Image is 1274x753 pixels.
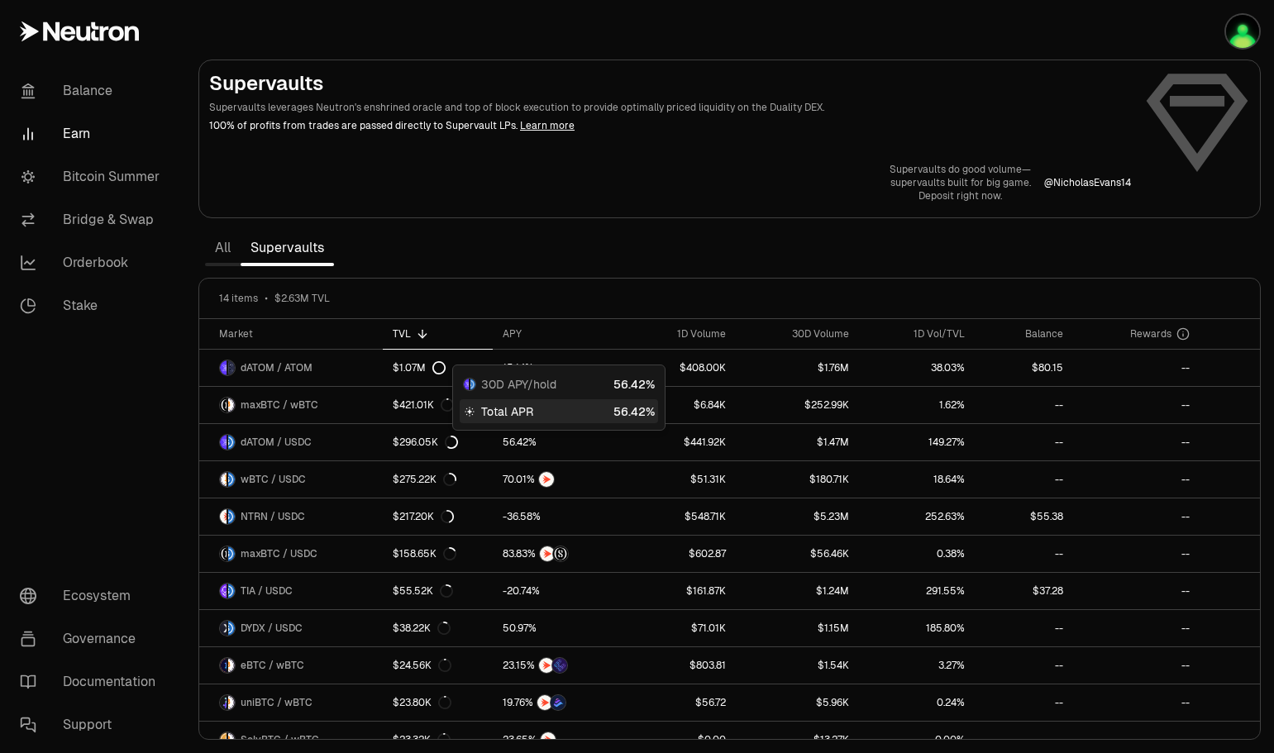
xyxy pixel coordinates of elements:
a: $421.01K [383,387,494,423]
a: $602.87 [623,536,735,572]
img: wBTC Logo [228,732,235,747]
a: 0.24% [859,684,975,721]
img: USDC Logo [228,509,235,524]
div: APY [503,327,613,341]
img: wBTC Logo [228,695,235,710]
div: $23.80K [393,696,451,709]
img: dATOM Logo [220,360,227,375]
span: maxBTC / USDC [241,547,317,560]
span: uniBTC / wBTC [241,696,313,709]
img: USDC Logo [228,584,235,598]
span: DYDX / USDC [241,622,303,635]
div: TVL [393,327,484,341]
a: Orderbook [7,241,179,284]
span: 14 items [219,292,258,305]
a: NTRNBedrock Diamonds [493,684,623,721]
div: $275.22K [393,473,456,486]
div: Market [219,327,373,341]
a: $180.71K [736,461,859,498]
div: $55.52K [393,584,453,598]
a: -- [975,610,1073,646]
img: wBTC Logo [220,472,227,487]
a: -- [1073,498,1200,535]
a: wBTC LogoUSDC LogowBTC / USDC [199,461,383,498]
span: NTRN / USDC [241,510,305,523]
button: NTRNStructured Points [503,546,613,562]
a: $1.07M [383,350,494,386]
div: $296.05K [393,436,458,449]
img: USDC Logo [228,435,235,450]
div: 1D Volume [632,327,725,341]
img: DYDX Logo [220,621,227,636]
a: $296.05K [383,424,494,460]
a: $56.72 [623,684,735,721]
a: -- [975,536,1073,572]
a: 252.63% [859,498,975,535]
a: $5.23M [736,498,859,535]
a: $161.87K [623,573,735,609]
div: $38.22K [393,622,451,635]
a: -- [1073,573,1200,609]
a: -- [1073,536,1200,572]
div: $158.65K [393,547,456,560]
p: @ NicholasEvans14 [1044,176,1131,189]
div: $217.20K [393,510,454,523]
span: TIA / USDC [241,584,293,598]
div: 30D Volume [746,327,849,341]
button: NTRN [503,732,613,748]
a: $275.22K [383,461,494,498]
p: Supervaults do good volume— [890,163,1031,176]
a: $1.24M [736,573,859,609]
a: $1.54K [736,647,859,684]
a: 18.64% [859,461,975,498]
img: USDC Logo [228,546,235,561]
img: Structured Points [553,546,568,561]
span: $2.63M TVL [274,292,330,305]
a: 1.62% [859,387,975,423]
a: NTRN LogoUSDC LogoNTRN / USDC [199,498,383,535]
img: NTRN [541,732,556,747]
img: USDC Logo [228,621,235,636]
a: All [205,231,241,265]
p: 100% of profits from trades are passed directly to Supervault LPs. [209,118,1131,133]
a: -- [975,387,1073,423]
a: $158.65K [383,536,494,572]
img: USDC Logo [470,379,475,390]
a: $1.76M [736,350,859,386]
img: NTRN [537,695,552,710]
div: 1D Vol/TVL [869,327,965,341]
a: -- [975,461,1073,498]
a: $23.80K [383,684,494,721]
a: Governance [7,617,179,660]
a: TIA LogoUSDC LogoTIA / USDC [199,573,383,609]
a: $217.20K [383,498,494,535]
a: $51.31K [623,461,735,498]
p: Supervaults leverages Neutron's enshrined oracle and top of block execution to provide optimally ... [209,100,1131,115]
a: -- [975,647,1073,684]
img: SolvBTC Logo [220,732,227,747]
img: NTRN [539,658,554,673]
a: Supervaults [241,231,334,265]
a: maxBTC LogoUSDC LogomaxBTC / USDC [199,536,383,572]
a: Ecosystem [7,574,179,617]
a: -- [1073,424,1200,460]
a: Support [7,703,179,746]
img: NTRN [539,472,554,487]
p: Deposit right now. [890,189,1031,203]
a: $6.84K [623,387,735,423]
button: NTRNEtherFi Points [503,657,613,674]
div: $1.07M [393,361,446,374]
span: SolvBTC / wBTC [241,733,319,746]
button: NTRNBedrock Diamonds [503,694,613,711]
a: -- [1073,461,1200,498]
a: 291.55% [859,573,975,609]
a: $548.71K [623,498,735,535]
a: $55.52K [383,573,494,609]
a: $24.56K [383,647,494,684]
img: NTRN Logo [220,509,227,524]
a: Learn more [520,119,575,132]
img: maxBTC Logo [220,546,227,561]
span: Rewards [1130,327,1171,341]
a: DYDX LogoUSDC LogoDYDX / USDC [199,610,383,646]
a: 38.03% [859,350,975,386]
